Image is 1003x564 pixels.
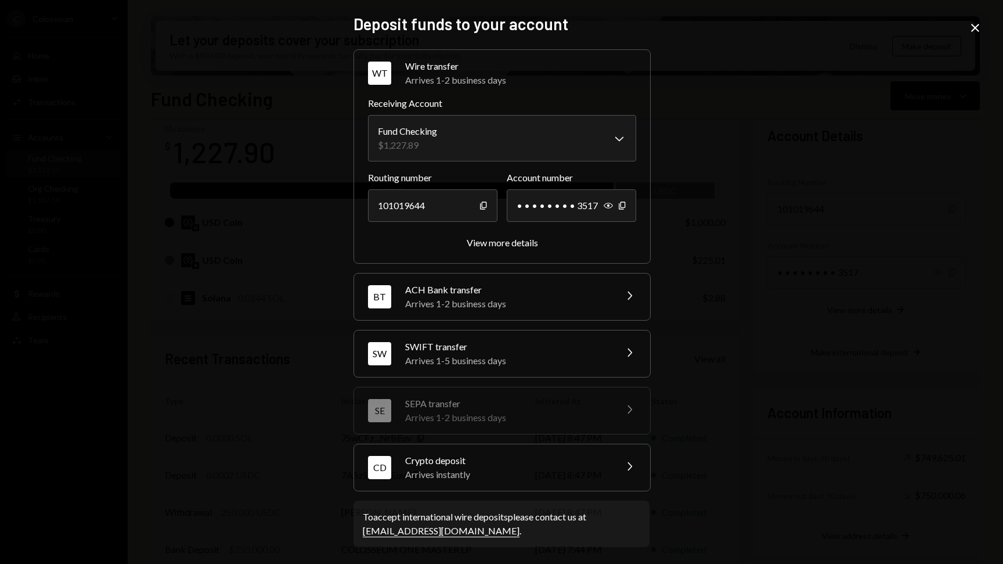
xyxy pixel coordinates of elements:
button: View more details [467,237,538,249]
button: BTACH Bank transferArrives 1-2 business days [354,274,650,320]
div: WTWire transferArrives 1-2 business days [368,96,636,249]
div: CD [368,456,391,479]
div: Arrives 1-2 business days [405,297,608,311]
a: [EMAIL_ADDRESS][DOMAIN_NAME] [363,525,519,537]
button: SWSWIFT transferArrives 1-5 business days [354,331,650,377]
div: SWIFT transfer [405,340,608,354]
div: SEPA transfer [405,397,608,411]
div: Arrives 1-5 business days [405,354,608,368]
div: Wire transfer [405,59,636,73]
label: Routing number [368,171,497,185]
label: Account number [507,171,636,185]
button: CDCrypto depositArrives instantly [354,444,650,491]
div: View more details [467,237,538,248]
button: Receiving Account [368,115,636,161]
div: SW [368,342,391,365]
button: WTWire transferArrives 1-2 business days [354,50,650,96]
label: Receiving Account [368,96,636,110]
div: Arrives 1-2 business days [405,411,608,425]
div: Arrives instantly [405,468,608,482]
div: Crypto deposit [405,454,608,468]
h2: Deposit funds to your account [353,13,650,35]
div: WT [368,62,391,85]
div: SE [368,399,391,422]
div: ACH Bank transfer [405,283,608,297]
div: Arrives 1-2 business days [405,73,636,87]
div: BT [368,285,391,308]
div: 101019644 [368,189,497,222]
button: SESEPA transferArrives 1-2 business days [354,387,650,434]
div: To accept international wire deposits please contact us at . [363,510,640,538]
div: • • • • • • • • 3517 [507,189,636,222]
